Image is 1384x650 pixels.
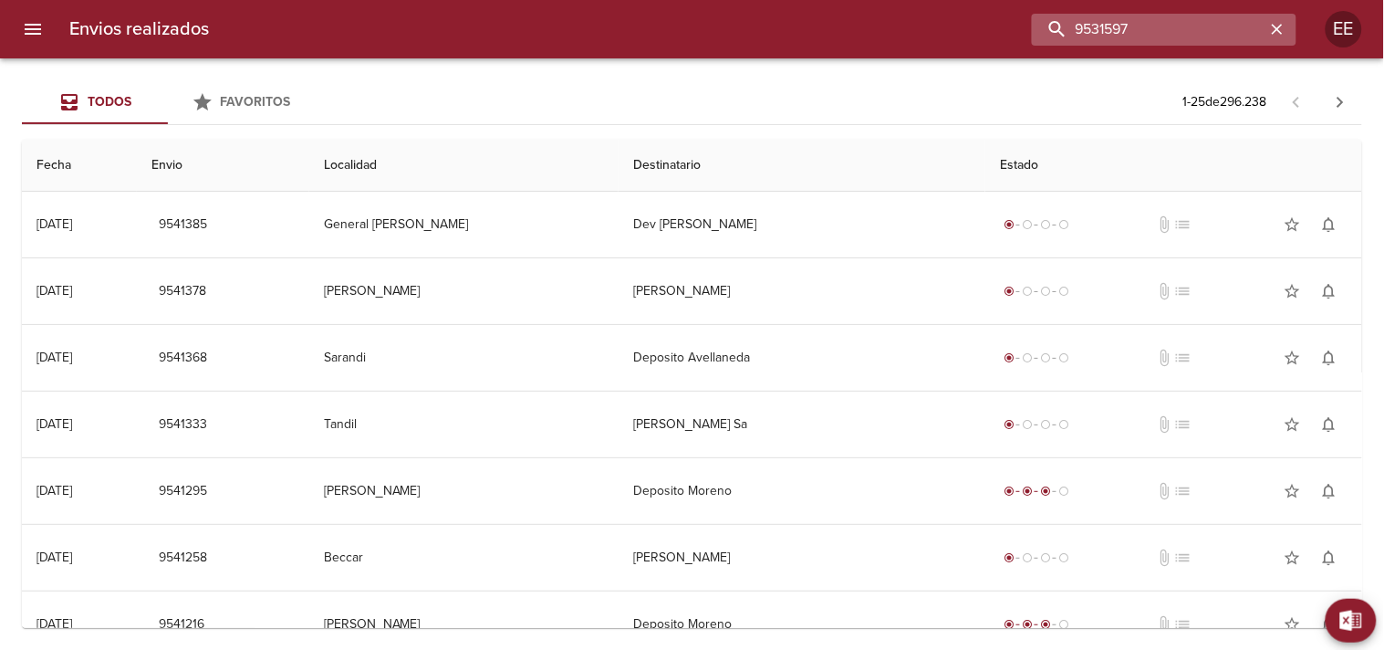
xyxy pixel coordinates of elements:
[1311,273,1348,309] button: Activar notificaciones
[1000,615,1073,634] div: En viaje
[1156,349,1174,367] span: No tiene documentos adjuntos
[1275,206,1311,243] button: Agregar a favoritos
[1022,286,1033,297] span: radio_button_unchecked
[22,80,314,124] div: Tabs Envios
[1022,552,1033,563] span: radio_button_unchecked
[1156,282,1174,300] span: No tiene documentos adjuntos
[1004,619,1015,630] span: radio_button_checked
[159,480,207,503] span: 9541295
[1183,93,1267,111] p: 1 - 25 de 296.238
[1284,215,1302,234] span: star_border
[1275,340,1311,376] button: Agregar a favoritos
[1174,482,1192,500] span: No tiene pedido asociado
[36,416,72,432] div: [DATE]
[1040,619,1051,630] span: radio_button_checked
[1022,486,1033,497] span: radio_button_checked
[619,458,985,524] td: Deposito Moreno
[1174,615,1192,634] span: No tiene pedido asociado
[1004,486,1015,497] span: radio_button_checked
[1000,349,1073,367] div: Generado
[1000,282,1073,300] div: Generado
[1004,219,1015,230] span: radio_button_checked
[1311,206,1348,243] button: Activar notificaciones
[1320,549,1338,567] span: notifications_none
[151,208,214,242] button: 9541385
[159,347,207,370] span: 9541368
[619,325,985,391] td: Deposito Avellaneda
[1275,540,1311,576] button: Agregar a favoritos
[1000,482,1073,500] div: En viaje
[1284,482,1302,500] span: star_border
[1058,352,1069,363] span: radio_button_unchecked
[1320,215,1338,234] span: notifications_none
[1275,92,1318,110] span: Pagina anterior
[1320,349,1338,367] span: notifications_none
[1174,549,1192,567] span: No tiene pedido asociado
[221,94,291,110] span: Favoritos
[619,525,985,591] td: [PERSON_NAME]
[159,414,207,436] span: 9541333
[88,94,131,110] span: Todos
[36,550,72,565] div: [DATE]
[1284,349,1302,367] span: star_border
[36,483,72,498] div: [DATE]
[22,140,137,192] th: Fecha
[619,192,985,257] td: Dev [PERSON_NAME]
[1156,482,1174,500] span: No tiene documentos adjuntos
[1004,419,1015,430] span: radio_button_checked
[309,525,619,591] td: Beccar
[1174,349,1192,367] span: No tiene pedido asociado
[1320,282,1338,300] span: notifications_none
[151,341,214,375] button: 9541368
[1040,419,1051,430] span: radio_button_unchecked
[309,325,619,391] td: Sarandi
[1174,415,1192,434] span: No tiene pedido asociado
[309,258,619,324] td: [PERSON_NAME]
[1284,615,1302,634] span: star_border
[619,392,985,457] td: [PERSON_NAME] Sa
[1311,606,1348,643] button: Activar notificaciones
[1326,599,1377,643] button: Exportar Excel
[1326,11,1362,47] div: Abrir información de usuario
[1311,406,1348,443] button: Activar notificaciones
[1040,486,1051,497] span: radio_button_checked
[1058,486,1069,497] span: radio_button_unchecked
[309,192,619,257] td: General [PERSON_NAME]
[137,140,309,192] th: Envio
[1284,282,1302,300] span: star_border
[1004,352,1015,363] span: radio_button_checked
[1022,352,1033,363] span: radio_button_unchecked
[1058,552,1069,563] span: radio_button_unchecked
[69,15,209,44] h6: Envios realizados
[159,613,204,636] span: 9541216
[1326,11,1362,47] div: EE
[1022,419,1033,430] span: radio_button_unchecked
[1320,482,1338,500] span: notifications_none
[1058,419,1069,430] span: radio_button_unchecked
[1174,215,1192,234] span: No tiene pedido asociado
[985,140,1362,192] th: Estado
[1156,215,1174,234] span: No tiene documentos adjuntos
[36,283,72,299] div: [DATE]
[151,475,214,508] button: 9541295
[159,547,207,570] span: 9541258
[1284,549,1302,567] span: star_border
[151,541,214,575] button: 9541258
[1320,415,1338,434] span: notifications_none
[1156,615,1174,634] span: No tiene documentos adjuntos
[309,392,619,457] td: Tandil
[151,408,214,442] button: 9541333
[1156,549,1174,567] span: No tiene documentos adjuntos
[1275,606,1311,643] button: Agregar a favoritos
[619,258,985,324] td: [PERSON_NAME]
[1022,219,1033,230] span: radio_button_unchecked
[1311,540,1348,576] button: Activar notificaciones
[1004,552,1015,563] span: radio_button_checked
[1000,549,1073,567] div: Generado
[36,616,72,632] div: [DATE]
[159,280,206,303] span: 9541378
[151,275,213,309] button: 9541378
[1004,286,1015,297] span: radio_button_checked
[1311,473,1348,509] button: Activar notificaciones
[1174,282,1192,300] span: No tiene pedido asociado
